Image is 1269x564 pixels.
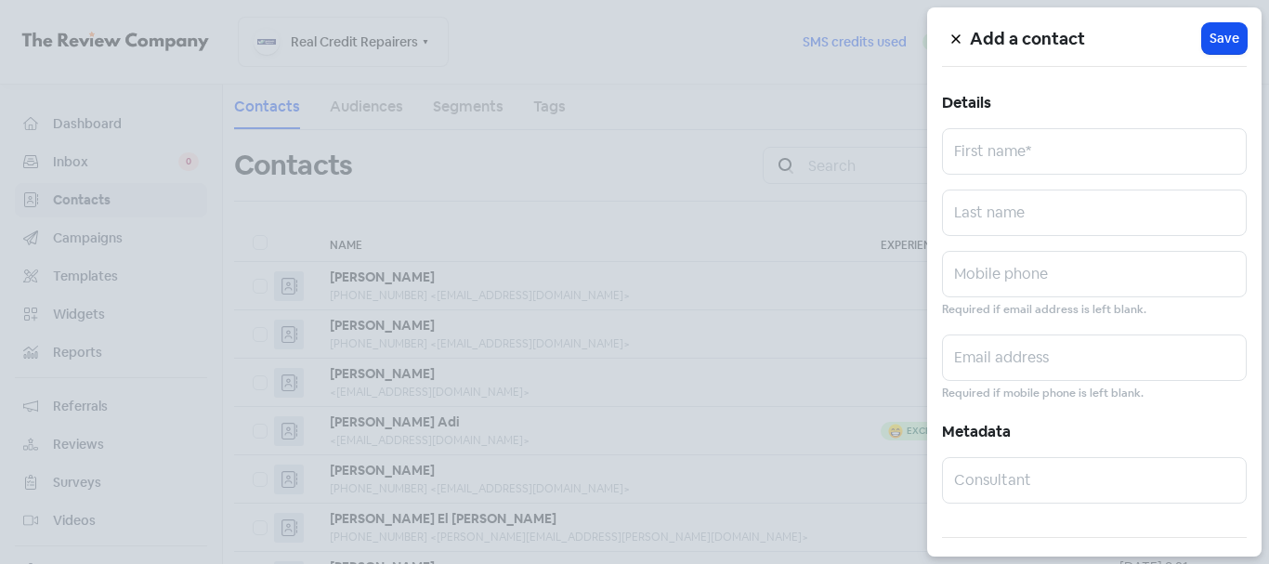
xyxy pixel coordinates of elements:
[1210,29,1239,48] span: Save
[942,418,1247,446] h5: Metadata
[1202,23,1247,54] button: Save
[942,457,1247,504] input: Consultant
[942,128,1247,175] input: First name
[942,301,1146,319] small: Required if email address is left blank.
[970,25,1202,53] h5: Add a contact
[942,190,1247,236] input: Last name
[942,334,1247,381] input: Email address
[942,385,1144,402] small: Required if mobile phone is left blank.
[942,89,1247,117] h5: Details
[942,251,1247,297] input: Mobile phone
